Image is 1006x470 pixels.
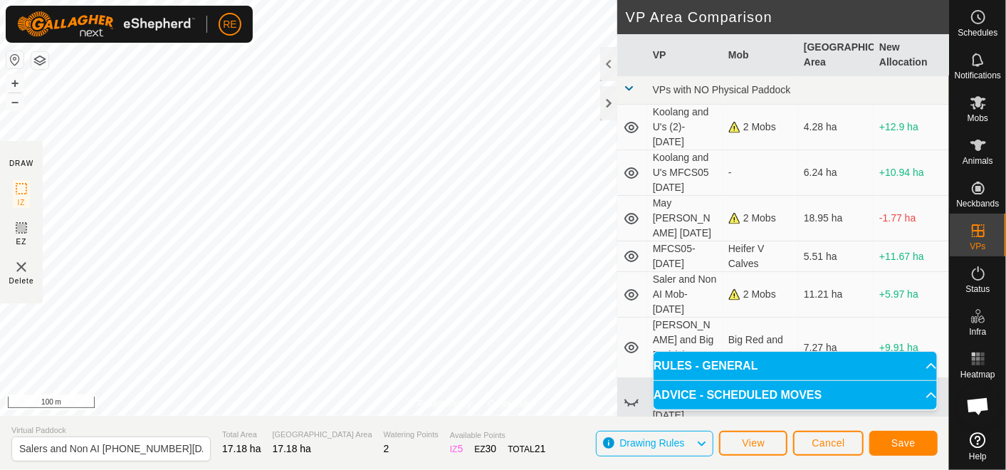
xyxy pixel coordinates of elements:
[869,431,938,456] button: Save
[474,442,496,456] div: EZ
[13,258,30,276] img: VP
[798,272,874,318] td: 11.21 ha
[793,431,864,456] button: Cancel
[384,443,389,454] span: 2
[488,397,530,410] a: Contact Us
[960,370,995,379] span: Heatmap
[798,241,874,272] td: 5.51 ha
[31,52,48,69] button: Map Layers
[647,150,723,196] td: Koolang and U's MFCS05 [DATE]
[418,397,471,410] a: Privacy Policy
[728,120,792,135] div: 2 Mobs
[969,452,987,461] span: Help
[874,34,949,76] th: New Allocation
[619,437,684,449] span: Drawing Rules
[654,381,937,409] p-accordion-header: ADVICE - SCHEDULED MOVES
[450,429,546,442] span: Available Points
[950,427,1006,466] a: Help
[798,150,874,196] td: 6.24 ha
[955,71,1001,80] span: Notifications
[654,360,758,372] span: RULES - GENERAL
[728,287,792,302] div: 2 Mobs
[963,157,993,165] span: Animals
[728,241,792,271] div: Heifer V Calves
[647,196,723,241] td: May [PERSON_NAME] [DATE]
[874,318,949,378] td: +9.91 ha
[18,197,26,208] span: IZ
[273,443,312,454] span: 17.18 ha
[874,196,949,241] td: -1.77 ha
[654,390,822,401] span: ADVICE - SCHEDULED MOVES
[728,165,792,180] div: -
[874,272,949,318] td: +5.97 ha
[626,9,949,26] h2: VP Area Comparison
[798,105,874,150] td: 4.28 ha
[742,437,765,449] span: View
[6,51,23,68] button: Reset Map
[728,211,792,226] div: 2 Mobs
[9,276,34,286] span: Delete
[812,437,845,449] span: Cancel
[874,105,949,150] td: +12.9 ha
[647,318,723,378] td: [PERSON_NAME] and Big Red (2)- [DATE]
[273,429,372,441] span: [GEOGRAPHIC_DATA] Area
[958,28,997,37] span: Schedules
[6,93,23,110] button: –
[968,114,988,122] span: Mobs
[956,199,999,208] span: Neckbands
[957,385,1000,427] div: Open chat
[654,352,937,380] p-accordion-header: RULES - GENERAL
[723,34,798,76] th: Mob
[17,11,195,37] img: Gallagher Logo
[16,236,27,247] span: EZ
[486,443,497,454] span: 30
[535,443,546,454] span: 21
[965,285,990,293] span: Status
[647,272,723,318] td: Saler and Non AI Mob- [DATE]
[874,150,949,196] td: +10.94 ha
[874,241,949,272] td: +11.67 ha
[798,34,874,76] th: [GEOGRAPHIC_DATA] Area
[222,429,261,441] span: Total Area
[223,17,236,32] span: RE
[458,443,463,454] span: 5
[969,328,986,336] span: Infra
[719,431,787,456] button: View
[647,241,723,272] td: MFCS05- [DATE]
[222,443,261,454] span: 17.18 ha
[970,242,985,251] span: VPs
[728,333,792,362] div: Big Red and CO
[508,442,545,456] div: TOTAL
[647,378,723,424] td: Salers U's and Big Red [DATE]
[647,105,723,150] td: Koolang and U's (2)- [DATE]
[9,158,33,169] div: DRAW
[384,429,439,441] span: Watering Points
[798,196,874,241] td: 18.95 ha
[798,318,874,378] td: 7.27 ha
[11,424,211,437] span: Virtual Paddock
[647,34,723,76] th: VP
[891,437,916,449] span: Save
[450,442,463,456] div: IZ
[6,75,23,92] button: +
[653,84,791,95] span: VPs with NO Physical Paddock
